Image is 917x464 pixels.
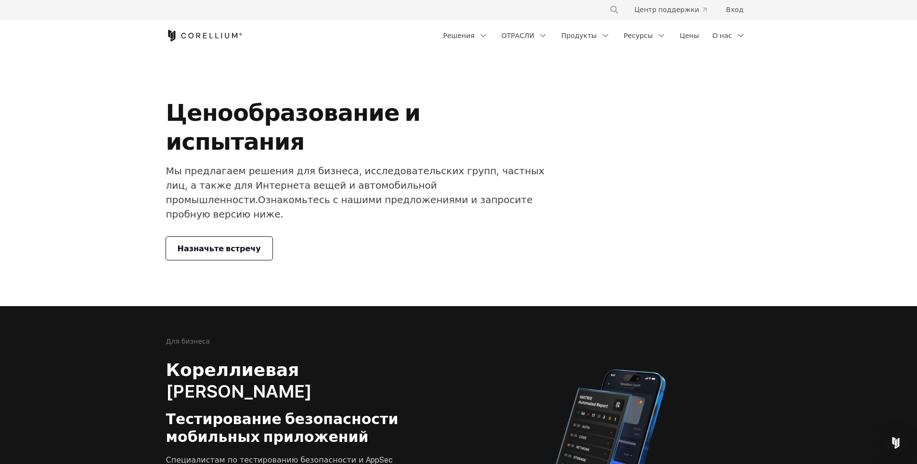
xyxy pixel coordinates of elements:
ya-tr-span: Продукты [561,31,597,40]
ya-tr-span: О нас [712,31,732,40]
a: Дом Кореллиума [166,30,243,41]
ya-tr-span: Для бизнеса [166,337,210,345]
ya-tr-span: Ресурсы [624,31,653,40]
ya-tr-span: Кореллиевая [PERSON_NAME] [166,359,312,402]
ya-tr-span: Назначьте встречу [178,243,261,254]
ya-tr-span: Мы предлагаем решения для бизнеса, исследовательских групп, частных лиц, а также для Интернета ве... [166,165,544,206]
button: Поиск [606,1,623,18]
ya-tr-span: Цены [680,31,699,40]
ya-tr-span: Решения [443,31,475,40]
ya-tr-span: ОТРАСЛИ [502,31,534,40]
ya-tr-span: Ценообразование и испытания [166,98,421,155]
div: Откройте Интерком-Мессенджер [884,431,907,454]
ya-tr-span: Вход [726,5,743,14]
ya-tr-span: Ознакомьтесь с нашими предложениями и запросите пробную версию ниже. [166,194,533,220]
div: Навигационное меню [438,27,751,44]
ya-tr-span: Тестирование безопасности мобильных приложений [166,410,399,446]
ya-tr-span: Центр поддержки [634,5,699,14]
div: Навигационное меню [598,1,751,18]
a: Назначьте встречу [166,237,272,260]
